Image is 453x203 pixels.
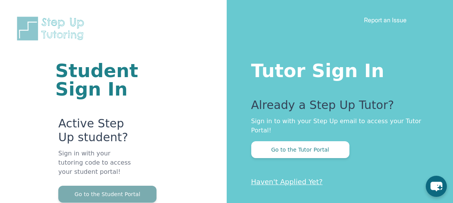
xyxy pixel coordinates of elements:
p: Sign in with your tutoring code to access your student portal! [58,149,135,186]
h1: Student Sign In [55,61,135,98]
button: chat-button [426,176,447,197]
img: Step Up Tutoring horizontal logo [15,15,89,42]
a: Go to the Tutor Portal [251,146,349,153]
a: Haven't Applied Yet? [251,178,323,186]
p: Active Step Up student? [58,117,135,149]
h1: Tutor Sign In [251,58,423,80]
p: Sign in to with your Step Up email to access your Tutor Portal! [251,117,423,135]
button: Go to the Student Portal [58,186,156,203]
p: Already a Step Up Tutor? [251,98,423,117]
button: Go to the Tutor Portal [251,141,349,158]
a: Report an Issue [364,16,407,24]
a: Go to the Student Portal [58,190,156,198]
